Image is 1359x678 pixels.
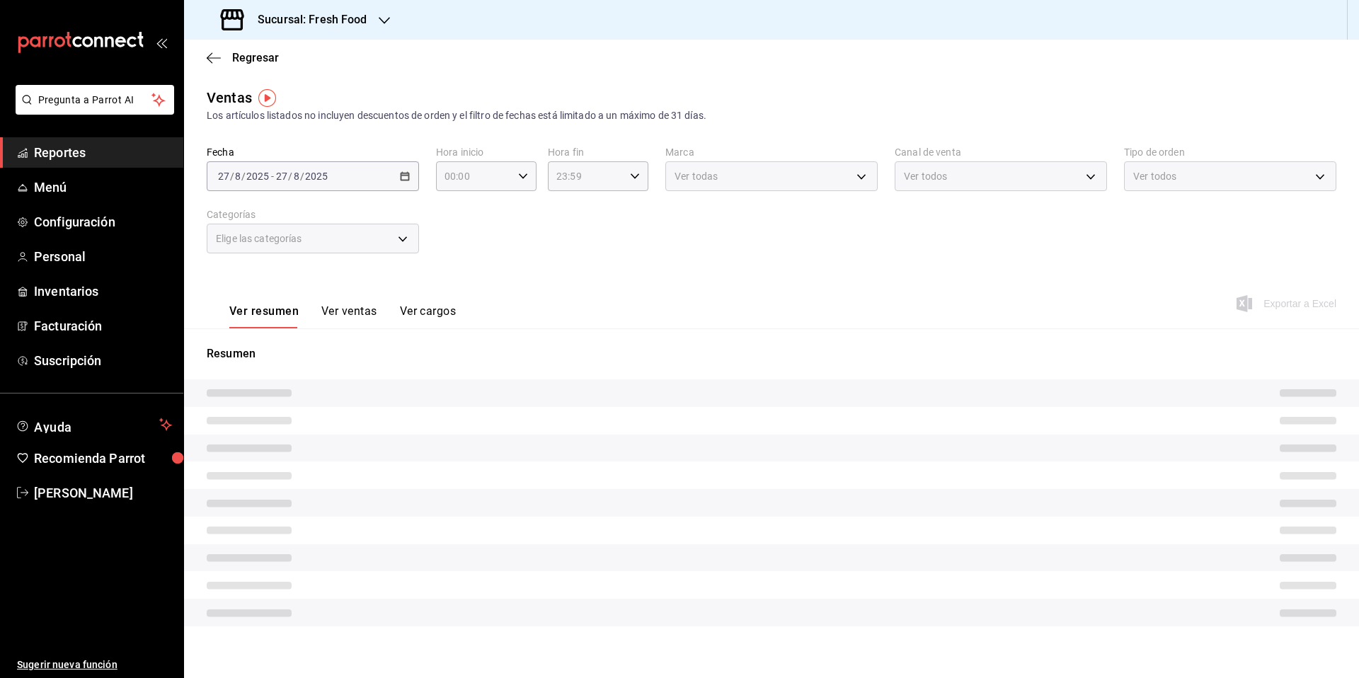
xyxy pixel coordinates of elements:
[230,171,234,182] span: /
[436,147,537,157] label: Hora inicio
[300,171,304,182] span: /
[1133,169,1176,183] span: Ver todos
[288,171,292,182] span: /
[665,147,878,157] label: Marca
[207,345,1336,362] p: Resumen
[16,85,174,115] button: Pregunta a Parrot AI
[229,304,456,328] div: navigation tabs
[38,93,152,108] span: Pregunta a Parrot AI
[234,171,241,182] input: --
[207,87,252,108] div: Ventas
[275,171,288,182] input: --
[548,147,648,157] label: Hora fin
[400,304,457,328] button: Ver cargos
[271,171,274,182] span: -
[246,11,367,28] h3: Sucursal: Fresh Food
[10,103,174,117] a: Pregunta a Parrot AI
[34,483,172,502] span: [PERSON_NAME]
[34,282,172,301] span: Inventarios
[34,247,172,266] span: Personal
[217,171,230,182] input: --
[34,178,172,197] span: Menú
[293,171,300,182] input: --
[34,212,172,231] span: Configuración
[34,416,154,433] span: Ayuda
[229,304,299,328] button: Ver resumen
[34,449,172,468] span: Recomienda Parrot
[675,169,718,183] span: Ver todas
[207,108,1336,123] div: Los artículos listados no incluyen descuentos de orden y el filtro de fechas está limitado a un m...
[1124,147,1336,157] label: Tipo de orden
[232,51,279,64] span: Regresar
[304,171,328,182] input: ----
[321,304,377,328] button: Ver ventas
[241,171,246,182] span: /
[17,657,172,672] span: Sugerir nueva función
[34,143,172,162] span: Reportes
[904,169,947,183] span: Ver todos
[207,147,419,157] label: Fecha
[258,89,276,107] img: Tooltip marker
[246,171,270,182] input: ----
[895,147,1107,157] label: Canal de venta
[34,351,172,370] span: Suscripción
[207,209,419,219] label: Categorías
[34,316,172,335] span: Facturación
[156,37,167,48] button: open_drawer_menu
[216,231,302,246] span: Elige las categorías
[207,51,279,64] button: Regresar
